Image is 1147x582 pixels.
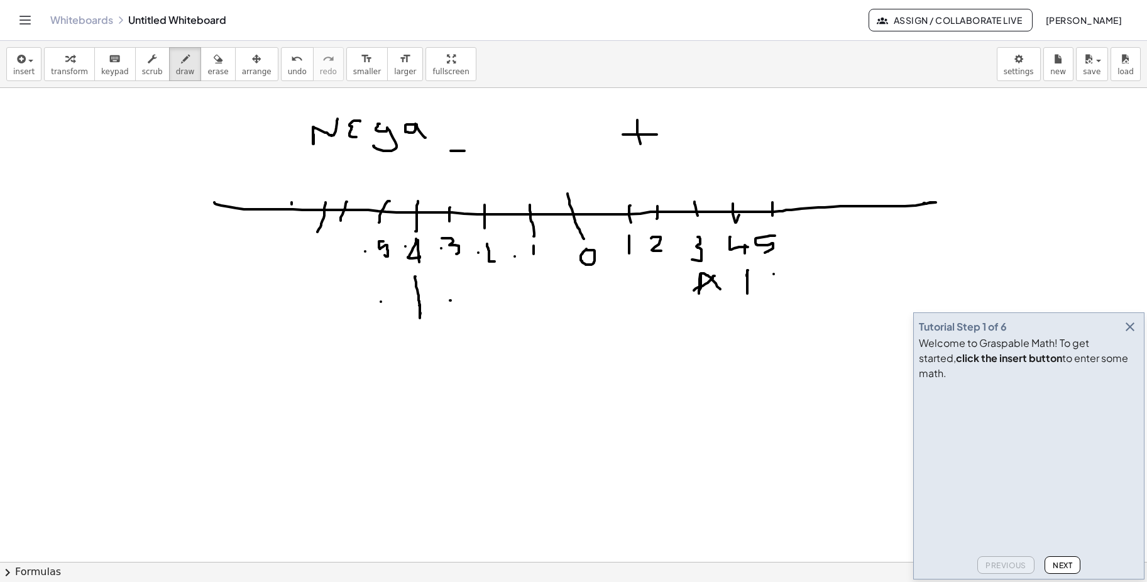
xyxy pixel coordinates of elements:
span: undo [288,67,307,76]
span: load [1117,67,1134,76]
span: save [1083,67,1100,76]
span: fullscreen [432,67,469,76]
button: arrange [235,47,278,81]
div: Tutorial Step 1 of 6 [919,319,1007,334]
button: [PERSON_NAME] [1035,9,1132,31]
button: insert [6,47,41,81]
button: fullscreen [425,47,476,81]
span: new [1050,67,1066,76]
button: Next [1045,556,1080,574]
button: format_sizelarger [387,47,423,81]
span: Next [1053,561,1072,570]
button: Assign / Collaborate Live [869,9,1033,31]
button: erase [200,47,235,81]
button: load [1111,47,1141,81]
button: scrub [135,47,170,81]
span: [PERSON_NAME] [1045,14,1122,26]
span: redo [320,67,337,76]
button: format_sizesmaller [346,47,388,81]
span: arrange [242,67,272,76]
a: Whiteboards [50,14,113,26]
button: Toggle navigation [15,10,35,30]
span: erase [207,67,228,76]
i: format_size [399,52,411,67]
span: keypad [101,67,129,76]
i: redo [322,52,334,67]
span: draw [176,67,195,76]
button: new [1043,47,1073,81]
i: keyboard [109,52,121,67]
button: undoundo [281,47,314,81]
div: Welcome to Graspable Math! To get started, to enter some math. [919,336,1139,381]
button: draw [169,47,202,81]
i: format_size [361,52,373,67]
i: undo [291,52,303,67]
button: redoredo [313,47,344,81]
button: save [1076,47,1108,81]
span: transform [51,67,88,76]
span: insert [13,67,35,76]
button: transform [44,47,95,81]
span: smaller [353,67,381,76]
button: settings [997,47,1041,81]
b: click the insert button [956,351,1062,365]
button: keyboardkeypad [94,47,136,81]
span: Assign / Collaborate Live [879,14,1022,26]
span: scrub [142,67,163,76]
span: larger [394,67,416,76]
span: settings [1004,67,1034,76]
